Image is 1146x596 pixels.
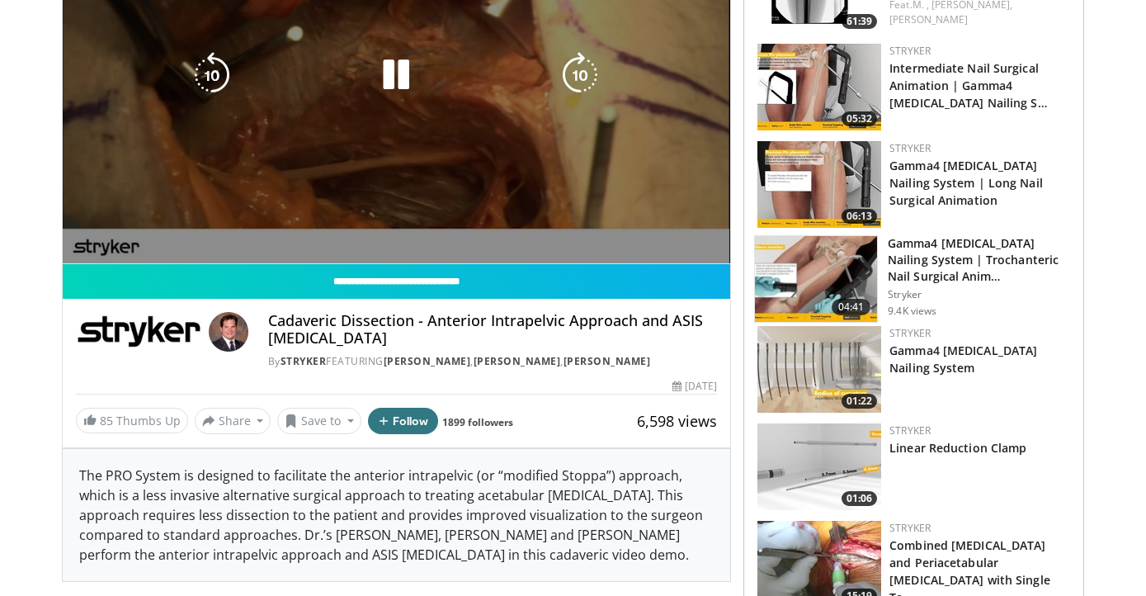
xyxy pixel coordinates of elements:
a: Gamma4 [MEDICAL_DATA] Nailing System | Long Nail Surgical Animation [889,158,1043,208]
h3: Gamma4 [MEDICAL_DATA] Nailing System | Trochanteric Nail Surgical Anim… [888,235,1073,285]
a: 04:41 Gamma4 [MEDICAL_DATA] Nailing System | Trochanteric Nail Surgical Anim… Stryker 9.4K views [754,235,1073,323]
h4: Cadaveric Dissection - Anterior Intrapelvic Approach and ASIS [MEDICAL_DATA] [268,312,717,348]
a: Stryker [889,423,931,438]
a: Gamma4 [MEDICAL_DATA] Nailing System [889,343,1037,376]
a: Stryker [281,354,327,368]
button: Save to [277,408,361,434]
a: Linear Reduction Clamp [889,440,1026,456]
span: 06:13 [842,209,877,224]
a: [PERSON_NAME] [384,354,471,368]
span: 04:41 [832,299,871,315]
img: 5fbe4ff2-1eb1-49d0-b42c-9dd66d6fb913.150x105_q85_crop-smart_upscale.jpg [757,44,881,130]
span: 01:22 [842,394,877,409]
a: 85 Thumbs Up [76,408,188,433]
button: Follow [368,408,439,434]
p: 9.4K views [888,305,936,318]
a: Stryker [889,44,931,58]
img: 76b63d3c-fee4-45c8-83d0-53fa4409adde.150x105_q85_crop-smart_upscale.jpg [757,423,881,510]
img: 155d8d39-586d-417b-a344-3221a42b29c1.150x105_q85_crop-smart_upscale.jpg [757,141,881,228]
a: 01:06 [757,423,881,510]
a: [PERSON_NAME] [564,354,651,368]
img: Stryker [76,312,202,352]
a: Stryker [889,521,931,535]
a: Stryker [889,141,931,155]
a: Stryker [889,326,931,340]
img: e1041284-a370-42f9-a2ee-9456b27e5bae.150x105_q85_crop-smart_upscale.jpg [755,236,877,322]
div: By FEATURING , , [268,354,717,369]
span: 05:32 [842,111,877,126]
button: Share [195,408,271,434]
a: Intermediate Nail Surgical Animation | Gamma4 [MEDICAL_DATA] Nailing S… [889,60,1048,111]
span: 6,598 views [637,411,717,431]
a: [PERSON_NAME] [889,12,968,26]
div: [DATE] [672,379,717,394]
span: 61:39 [842,14,877,29]
img: Avatar [209,312,248,352]
span: 85 [100,413,113,428]
span: 01:06 [842,491,877,506]
div: The PRO System is designed to facilitate the anterior intrapelvic (or “modified Stoppa”) approach... [63,449,731,581]
a: 1899 followers [442,415,513,429]
a: [PERSON_NAME] [474,354,561,368]
p: Stryker [888,288,1073,301]
a: 06:13 [757,141,881,228]
img: 058a9c13-2307-47cc-b74a-1cbb09ec379a.150x105_q85_crop-smart_upscale.jpg [757,326,881,413]
a: 05:32 [757,44,881,130]
a: 01:22 [757,326,881,413]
